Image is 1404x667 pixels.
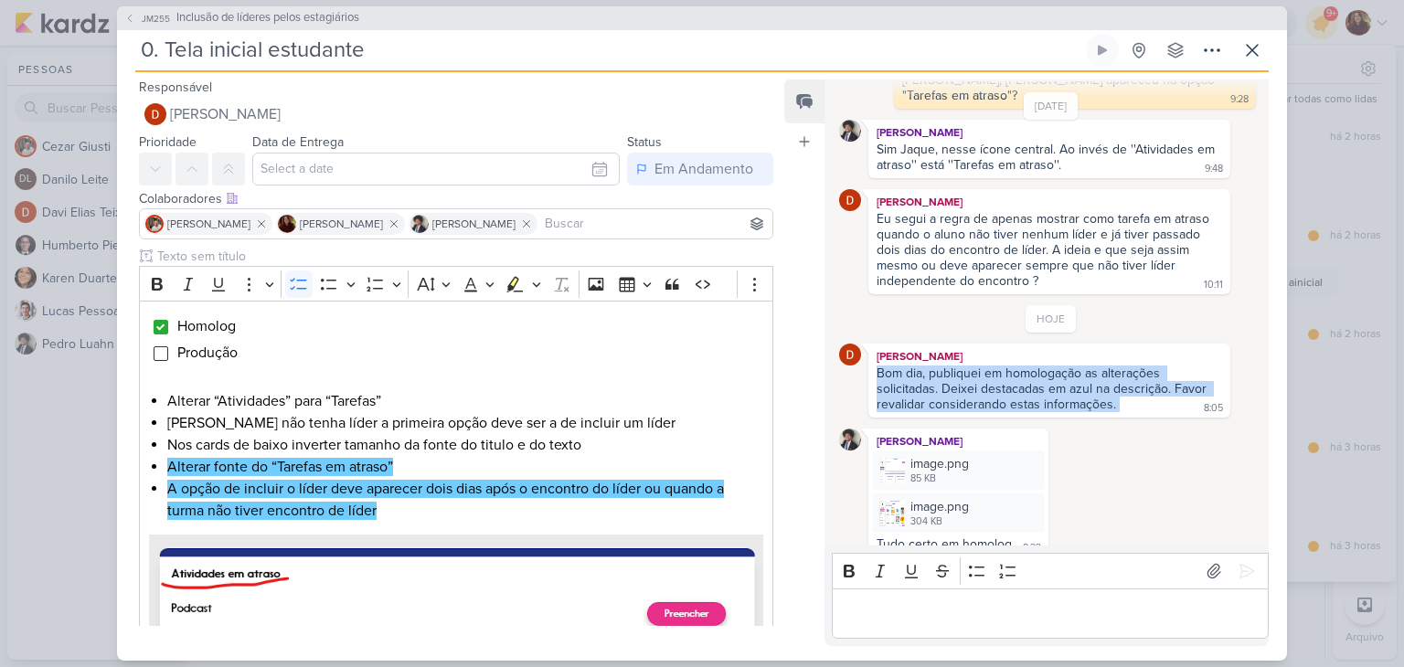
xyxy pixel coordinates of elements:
[879,458,905,483] img: oER0a9h98eZCJIocEQU66zr2AEvNXNaKcUpV0Mun.png
[1023,541,1041,556] div: 8:33
[278,215,296,233] img: Jaqueline Molina
[144,103,166,125] img: Davi Elias Teixeira
[167,216,250,232] span: [PERSON_NAME]
[135,34,1082,67] input: Kard Sem Título
[877,536,1015,552] div: Tudo certo em homolog.
[902,72,1218,103] div: [PERSON_NAME], [PERSON_NAME] apareceu na opção "Tarefas em atraso"?
[154,247,773,266] input: Texto sem título
[910,514,969,529] div: 304 KB
[139,98,773,131] button: [PERSON_NAME]
[877,211,1213,289] div: Eu segui a regra de apenas mostrar como tarefa em atraso quando o aluno não tiver nenhum líder e ...
[839,344,861,365] img: Davi Elias Teixeira
[139,134,197,150] label: Prioridade
[410,215,429,233] img: Pedro Luahn Simões
[1204,401,1223,416] div: 8:05
[170,103,281,125] span: [PERSON_NAME]
[627,134,662,150] label: Status
[139,266,773,302] div: Editor toolbar
[872,123,1227,142] div: [PERSON_NAME]
[654,158,753,180] div: Em Andamento
[167,458,393,476] mark: Alterar fonte do “Tarefas em atraso”
[839,429,861,450] img: Pedro Luahn Simões
[872,193,1227,211] div: [PERSON_NAME]
[177,344,238,362] span: Produção
[145,215,164,233] img: Cezar Giusti
[167,480,724,520] mark: A opção de incluir o líder deve aparecer dois dias após o encontro do líder ou quando a turma não...
[139,189,773,208] div: Colaboradores
[177,317,236,335] span: Homolog
[300,216,383,232] span: [PERSON_NAME]
[839,189,861,211] img: Davi Elias Teixeira
[139,79,212,95] label: Responsável
[167,390,763,412] li: Alterar “Atividades” para “Tarefas”
[910,454,969,473] div: image.png
[832,588,1269,639] div: Editor editing area: main
[432,216,516,232] span: [PERSON_NAME]
[872,450,1045,490] div: image.png
[167,434,763,456] li: Nos cards de baixo inverter tamanho da fonte do titulo e do texto
[1230,92,1249,107] div: 9:28
[1204,278,1223,292] div: 10:11
[167,412,763,434] li: [PERSON_NAME] não tenha líder a primeira opção deve ser a de incluir um líder
[872,347,1227,365] div: [PERSON_NAME]
[541,213,769,235] input: Buscar
[879,501,905,526] img: ZBI90PWXLtubB1yKAuVb54H7nCnmGeMMe5ePy3ek.png
[627,153,773,185] button: Em Andamento
[910,497,969,516] div: image.png
[872,493,1045,533] div: image.png
[1095,43,1110,58] div: Ligar relógio
[877,142,1218,173] div: Sim Jaque, nesse ícone central. Ao invés de ''Atividades em atraso'' está ''Tarefas em atraso''.
[1205,162,1223,176] div: 9:48
[252,153,620,185] input: Select a date
[839,120,861,142] img: Pedro Luahn Simões
[872,432,1045,450] div: [PERSON_NAME]
[252,134,344,150] label: Data de Entrega
[832,553,1269,588] div: Editor toolbar
[910,471,969,486] div: 85 KB
[877,365,1210,412] div: Bom dia, publiquei em homologação as alterações solicitadas. Deixei destacadas em azul na descriç...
